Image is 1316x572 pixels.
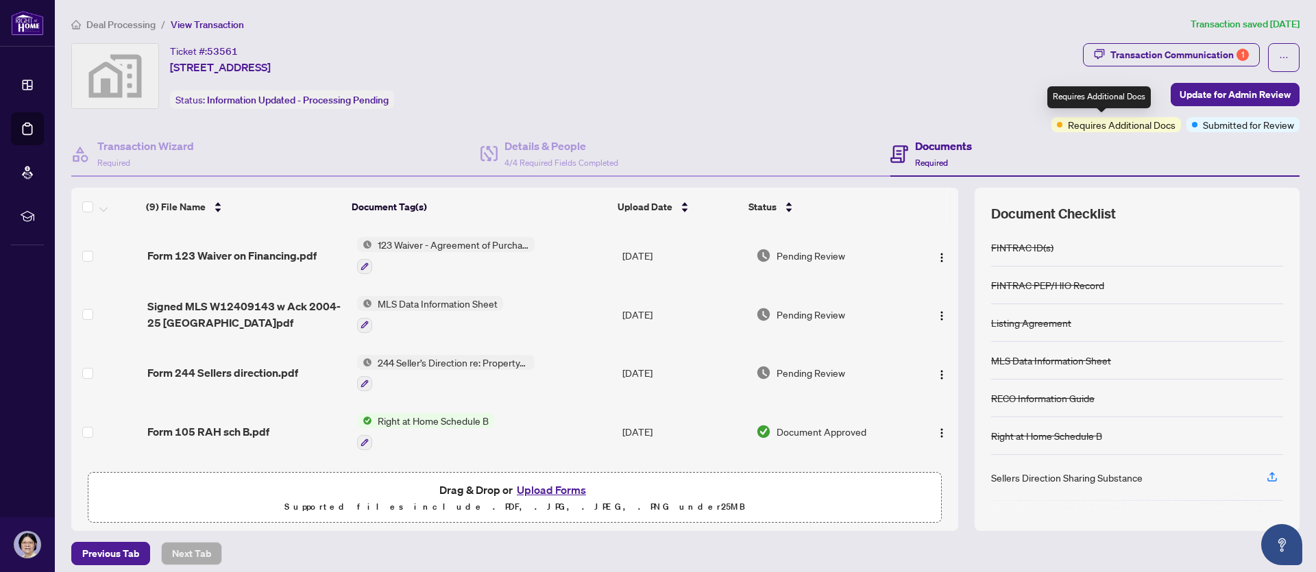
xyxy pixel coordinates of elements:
button: Status IconMLS Data Information Sheet [357,296,503,333]
img: Logo [936,252,947,263]
div: 1 [1236,49,1249,61]
img: Profile Icon [14,532,40,558]
button: Open asap [1261,524,1302,565]
img: Status Icon [357,237,372,252]
img: Status Icon [357,413,372,428]
span: 244 Seller’s Direction re: Property/Offers [372,355,535,370]
span: Drag & Drop or [439,481,590,499]
th: Document Tag(s) [346,188,612,226]
td: [DATE] [617,226,751,285]
img: Logo [936,310,947,321]
img: Document Status [756,248,771,263]
button: Logo [931,421,953,443]
span: Required [97,158,130,168]
span: Document Approved [777,424,866,439]
span: View Transaction [171,18,244,31]
th: Upload Date [612,188,743,226]
span: (9) File Name [146,199,206,214]
button: Status Icon123 Waiver - Agreement of Purchase and Sale [357,237,535,274]
span: Previous Tab [82,543,139,564]
div: Requires Additional Docs [1047,86,1151,108]
span: Pending Review [777,365,845,380]
img: Logo [936,427,947,438]
td: [DATE] [617,285,751,344]
h4: Transaction Wizard [97,138,194,154]
button: Next Tab [161,542,222,565]
td: [DATE] [617,402,751,461]
div: Status: [170,90,394,109]
span: 123 Waiver - Agreement of Purchase and Sale [372,237,535,252]
span: Form 123 Waiver on Financing.pdf [147,247,317,264]
button: Previous Tab [71,542,150,565]
li: / [161,16,165,32]
span: Right at Home Schedule B [372,413,494,428]
img: Status Icon [357,296,372,311]
div: Sellers Direction Sharing Substance [991,470,1143,485]
div: Listing Agreement [991,315,1071,330]
div: Ticket #: [170,43,238,59]
span: 4/4 Required Fields Completed [504,158,618,168]
span: Information Updated - Processing Pending [207,94,389,106]
div: FINTRAC PEP/HIO Record [991,277,1104,293]
button: Transaction Communication1 [1083,43,1260,66]
span: Drag & Drop orUpload FormsSupported files include .PDF, .JPG, .JPEG, .PNG under25MB [88,473,941,523]
span: Status [748,199,777,214]
p: Supported files include .PDF, .JPG, .JPEG, .PNG under 25 MB [97,499,933,515]
th: (9) File Name [141,188,346,226]
span: Update for Admin Review [1180,84,1291,105]
img: Document Status [756,365,771,380]
span: Form 105 RAH sch B.pdf [147,423,269,440]
img: Document Status [756,424,771,439]
div: FINTRAC ID(s) [991,240,1053,255]
h4: Documents [915,138,972,154]
span: Required [915,158,948,168]
button: Logo [931,303,953,325]
span: home [71,20,81,29]
span: Form 244 Sellers direction.pdf [147,364,298,381]
img: svg%3e [72,44,158,108]
span: Document Checklist [991,204,1116,223]
img: logo [11,10,44,36]
button: Status IconRight at Home Schedule B [357,413,494,450]
article: Transaction saved [DATE] [1191,16,1300,32]
span: Pending Review [777,307,845,322]
button: Upload Forms [513,481,590,499]
span: Upload Date [618,199,672,214]
button: Update for Admin Review [1171,83,1300,106]
button: Status Icon244 Seller’s Direction re: Property/Offers [357,355,535,392]
span: MLS Data Information Sheet [372,296,503,311]
td: [DATE] [617,344,751,403]
div: Transaction Communication [1110,44,1249,66]
div: Right at Home Schedule B [991,428,1102,443]
span: Pending Review [777,248,845,263]
td: [DATE] [617,461,751,520]
th: Status [743,188,902,226]
span: Signed MLS W12409143 w Ack 2004-25 [GEOGRAPHIC_DATA]pdf [147,298,346,331]
span: 53561 [207,45,238,58]
img: Status Icon [357,355,372,370]
div: RECO Information Guide [991,390,1095,406]
img: Logo [936,369,947,380]
span: [STREET_ADDRESS] [170,59,271,75]
div: MLS Data Information Sheet [991,353,1111,368]
h4: Details & People [504,138,618,154]
button: Logo [931,245,953,266]
span: Submitted for Review [1203,117,1294,132]
span: Deal Processing [86,18,156,31]
span: Requires Additional Docs [1068,117,1175,132]
button: Logo [931,362,953,384]
img: Document Status [756,307,771,322]
span: ellipsis [1279,53,1289,62]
